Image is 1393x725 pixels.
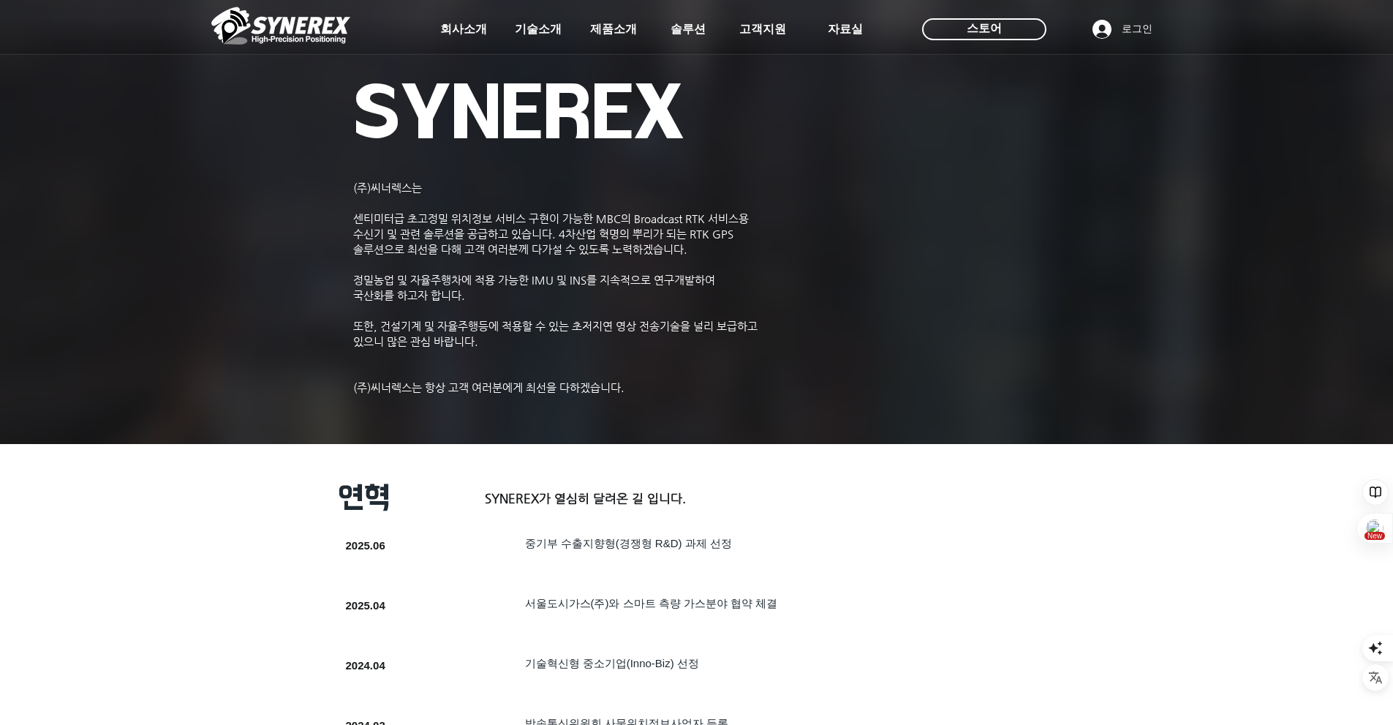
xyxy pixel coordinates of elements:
[1122,264,1393,725] iframe: Wix Chat
[967,20,1002,37] span: 스토어
[427,15,500,44] a: 회사소개
[346,599,385,612] span: 2025.04
[525,537,732,549] span: ​중기부 수출지향형(경쟁형 R&D) 과제 선정
[809,15,882,44] a: 자료실
[346,539,385,552] span: 2025.06
[485,491,686,506] span: SYNEREX가 열심히 달려온 길 입니다.
[652,15,725,44] a: 솔루션
[525,597,778,609] span: 서울도시가스(주)와 스마트 측량 가스분야 협약 체결
[671,22,706,37] span: 솔루션
[590,22,637,37] span: 제품소개
[726,15,799,44] a: 고객지원
[1117,22,1158,37] span: 로그인
[211,4,350,48] img: 씨너렉스_White_simbol_대지 1.png
[739,22,786,37] span: 고객지원
[828,22,863,37] span: 자료실
[440,22,487,37] span: 회사소개
[346,659,385,672] span: 2024.04
[525,657,699,669] span: ​기술혁신형 중소기업(Inno-Biz) 선정
[922,18,1046,40] div: 스토어
[353,289,465,301] span: 국산화를 하고자 합니다.
[353,274,715,286] span: 정밀농업 및 자율주행차에 적용 가능한 IMU 및 INS를 지속적으로 연구개발하여
[353,212,749,225] span: 센티미터급 초고정밀 위치정보 서비스 구현이 가능한 MBC의 Broadcast RTK 서비스용
[502,15,575,44] a: 기술소개
[339,481,390,514] span: 연혁
[353,381,624,394] span: (주)씨너렉스는 항상 고객 여러분에게 최선을 다하겠습니다.
[577,15,650,44] a: 제품소개
[353,228,733,240] span: 수신기 및 관련 솔루션을 공급하고 있습니다. 4차산업 혁명의 뿌리가 되는 RTK GPS
[515,22,562,37] span: 기술소개
[353,320,758,348] span: ​또한, 건설기계 및 자율주행등에 적용할 수 있는 초저지연 영상 전송기술을 널리 보급하고 있으니 많은 관심 바랍니다.
[353,243,687,255] span: 솔루션으로 최선을 다해 고객 여러분께 다가설 수 있도록 노력하겠습니다.
[1082,15,1163,43] button: 로그인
